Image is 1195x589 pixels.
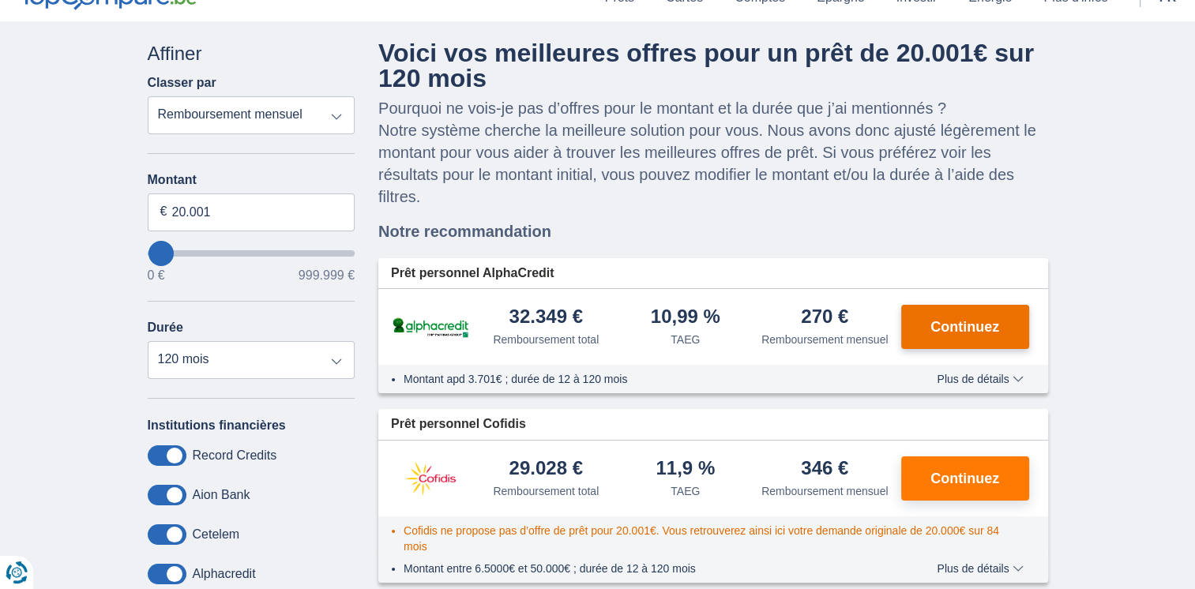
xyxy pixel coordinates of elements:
button: Continuez [901,456,1029,501]
div: 346 € [801,459,848,480]
div: Remboursement mensuel [761,483,888,499]
label: Cetelem [193,527,240,542]
button: Plus de détails [925,562,1035,575]
span: 0 € [148,269,165,282]
span: Plus de détails [937,373,1023,385]
label: Alphacredit [193,567,256,581]
img: pret personnel AlphaCredit [391,315,470,340]
li: Montant apd 3.701€ ; durée de 12 à 120 mois [404,371,891,387]
button: Continuez [901,305,1029,349]
button: Plus de détails [925,373,1035,385]
div: 29.028 € [509,459,583,480]
span: Plus de détails [937,563,1023,574]
div: TAEG [671,483,700,499]
label: Record Credits [193,448,277,463]
h4: Voici vos meilleures offres pour un prêt de 20.001€ sur 120 mois [378,40,1048,91]
label: Classer par [148,76,216,90]
span: Continuez [930,471,999,486]
div: TAEG [671,332,700,347]
span: Continuez [930,320,999,334]
li: Cofidis ne propose pas d’offre de prêt pour 20.001€. Vous retrouverez ainsi ici votre demande ori... [404,523,1023,554]
div: 10,99 % [651,307,720,328]
span: Prêt personnel AlphaCredit [391,264,554,283]
span: Prêt personnel Cofidis [391,415,526,433]
label: Montant [148,173,355,187]
label: Institutions financières [148,418,286,433]
div: Remboursement total [493,332,599,347]
div: Remboursement mensuel [761,332,888,347]
div: 11,9 % [656,459,715,480]
img: pret personnel Cofidis [391,459,470,498]
label: Aion Bank [193,488,250,502]
div: 270 € [801,307,848,328]
span: € [160,203,167,221]
span: 999.999 € [299,269,355,282]
div: Remboursement total [493,483,599,499]
input: wantToBorrow [148,250,355,257]
li: Montant entre 6.5000€ et 50.000€ ; durée de 12 à 120 mois [404,561,891,576]
div: Affiner [148,40,355,67]
p: Pourquoi ne vois-je pas d’offres pour le montant et la durée que j’ai mentionnés ? Notre système ... [378,97,1048,208]
div: 32.349 € [509,307,583,328]
label: Durée [148,321,183,335]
